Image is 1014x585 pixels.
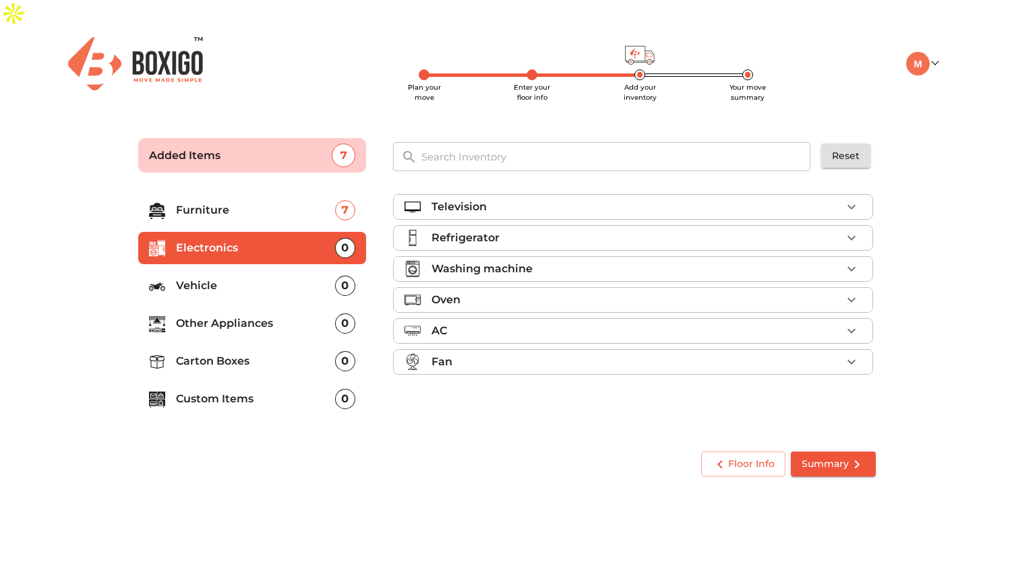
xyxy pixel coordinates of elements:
input: Search Inventory [413,142,820,171]
p: AC [431,323,447,339]
div: 0 [335,389,355,409]
div: 0 [335,313,355,334]
button: Floor Info [701,452,785,476]
p: Washing machine [431,261,533,277]
img: washing_machine [405,261,421,277]
p: Carton Boxes [176,353,335,369]
img: oven [405,292,421,308]
button: Summary [791,452,876,476]
p: Television [431,199,487,215]
span: Enter your floor info [514,83,550,102]
div: 0 [335,351,355,371]
img: fan [405,354,421,370]
img: Boxigo [68,37,203,90]
p: Custom Items [176,391,335,407]
p: Fan [431,354,452,370]
p: Refrigerator [431,230,500,246]
button: Reset [821,144,870,168]
p: Furniture [176,202,335,218]
img: television [405,199,421,215]
p: Electronics [176,240,335,256]
img: air_conditioner [405,323,421,339]
p: Vehicle [176,278,335,294]
div: 7 [332,144,355,167]
img: refrigerator [405,230,421,246]
p: Oven [431,292,460,308]
span: Floor Info [712,456,775,472]
span: Add your inventory [624,83,657,102]
div: 7 [335,200,355,220]
span: Your move summary [729,83,766,102]
div: 0 [335,276,355,296]
p: Other Appliances [176,315,335,332]
span: Plan your move [408,83,441,102]
div: 0 [335,238,355,258]
span: Reset [832,148,860,164]
span: Summary [802,456,865,472]
p: Added Items [149,148,332,164]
